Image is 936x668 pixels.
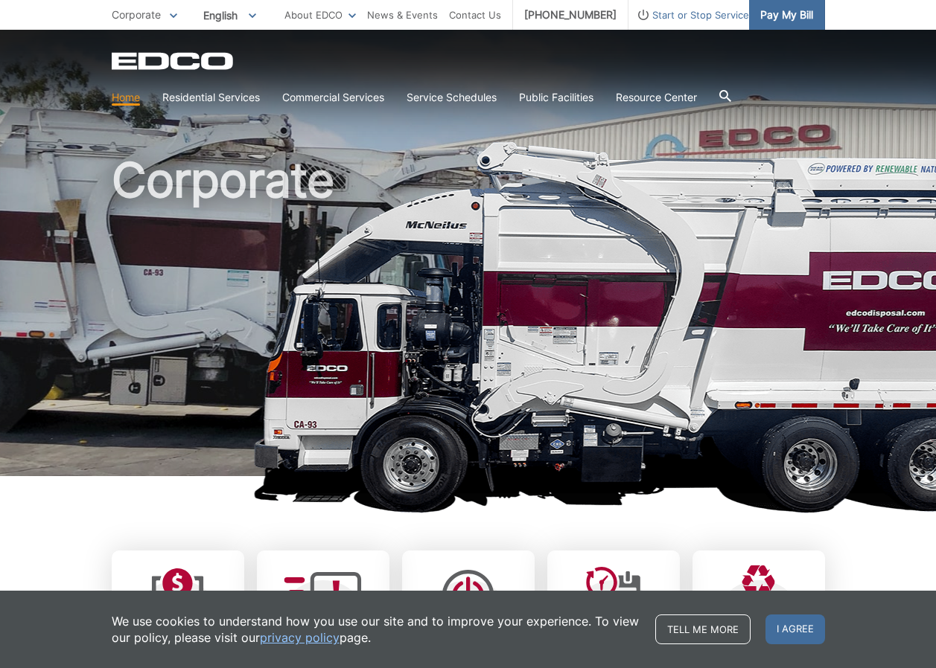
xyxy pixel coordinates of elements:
[655,614,751,644] a: Tell me more
[282,89,384,106] a: Commercial Services
[162,89,260,106] a: Residential Services
[519,89,593,106] a: Public Facilities
[367,7,438,23] a: News & Events
[192,3,267,28] span: English
[260,629,340,646] a: privacy policy
[760,7,813,23] span: Pay My Bill
[616,89,697,106] a: Resource Center
[112,8,161,21] span: Corporate
[765,614,825,644] span: I agree
[112,613,640,646] p: We use cookies to understand how you use our site and to improve your experience. To view our pol...
[112,156,825,483] h1: Corporate
[449,7,501,23] a: Contact Us
[407,89,497,106] a: Service Schedules
[112,89,140,106] a: Home
[112,52,235,70] a: EDCD logo. Return to the homepage.
[284,7,356,23] a: About EDCO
